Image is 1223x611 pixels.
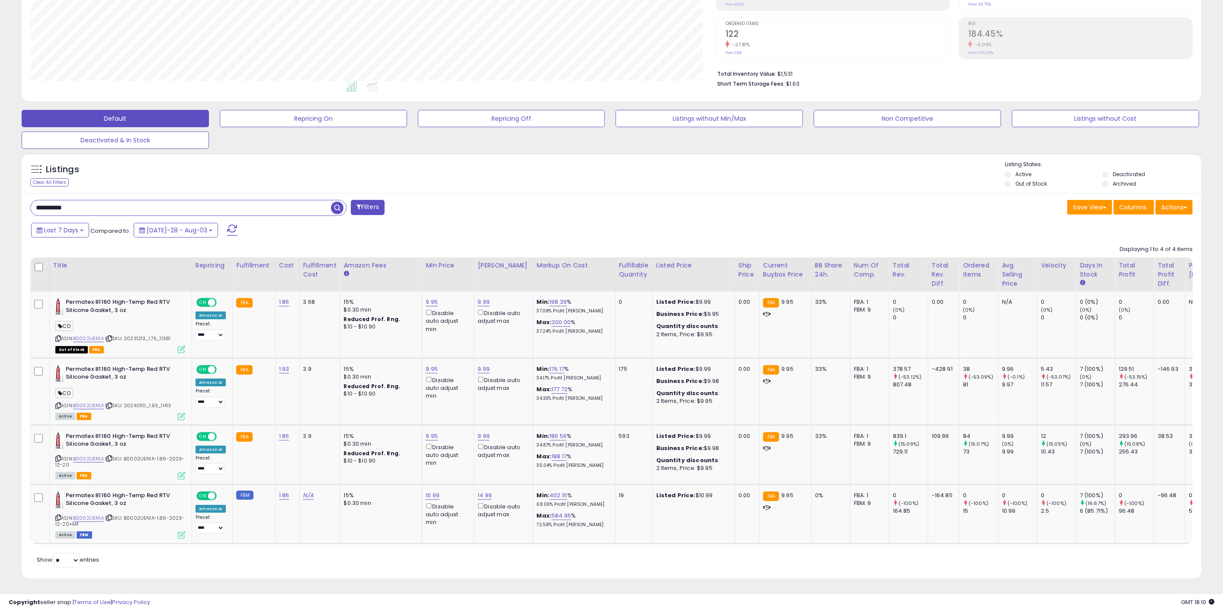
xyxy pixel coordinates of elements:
div: Fulfillable Quantity [619,261,649,279]
div: Fulfillment Cost [303,261,337,279]
div: 33% [815,432,844,440]
small: (-53.07%) [1046,373,1071,380]
b: Max: [537,385,552,393]
button: Repricing Off [418,110,605,127]
small: (0%) [1080,441,1092,447]
button: Columns [1114,200,1154,215]
b: Permatex 81160 High-Temp Red RTV Silicone Gasket, 3 oz [66,365,171,383]
div: Fulfillment [236,261,271,270]
div: 15% [343,492,415,499]
span: Compared to: [90,227,130,235]
div: 7 (100%) [1080,448,1115,456]
small: Prev: 169 [725,50,742,55]
div: Total Rev. Diff. [932,261,956,288]
div: Preset: [196,388,226,408]
div: Disable auto adjust max [478,442,526,459]
div: 9.97 [1002,381,1037,389]
div: Disable auto adjust min [426,442,467,467]
button: Default [22,110,209,127]
small: (15.05%) [1046,441,1067,447]
div: BB Share 24h. [815,261,847,279]
div: Days In Stock [1080,261,1111,279]
label: Active [1015,170,1031,178]
div: 12 [1041,432,1076,440]
small: (-53.12%) [899,373,921,380]
div: 807.48 [893,381,928,389]
span: 9.95 [781,432,793,440]
small: (0%) [1189,441,1201,447]
div: 255.43 [1119,448,1154,456]
span: FBA [89,346,104,354]
button: Repricing On [220,110,407,127]
div: 109.99 [932,432,953,440]
div: $0.30 min [343,499,415,507]
a: 176.17 [549,365,564,373]
small: (15.09%) [899,441,919,447]
div: 0.00 [932,298,953,306]
b: Business Price: [656,444,704,452]
div: Disable auto adjust max [478,375,526,392]
div: 0.00 [738,492,753,499]
b: Listed Price: [656,365,696,373]
h2: 184.45% [968,29,1192,41]
div: 0 [1041,492,1076,499]
div: FBA: 1 [854,298,883,306]
div: N/A [1002,298,1030,306]
small: (15.07%) [969,441,989,447]
div: Amazon Fees [343,261,418,270]
h5: Listings [46,164,79,176]
div: $10 - $10.90 [343,390,415,398]
small: (-53.15%) [1124,373,1147,380]
small: -27.81% [729,42,750,48]
button: Non Competitive [814,110,1001,127]
div: ASIN: [55,492,185,538]
div: 10.43 [1041,448,1076,456]
li: $1,531 [717,68,1186,78]
small: -6.06% [972,42,992,48]
b: Reduced Prof. Rng. [343,315,400,323]
span: | SKU: 20231213_1.75_11381 [105,335,170,342]
b: Max: [537,452,552,460]
div: % [537,365,609,381]
small: Amazon Fees. [343,270,349,278]
small: FBA [236,432,252,442]
span: ON [197,366,208,373]
div: ASIN: [55,432,185,479]
div: ASIN: [55,365,185,419]
span: All listings currently available for purchase on Amazon [55,472,75,479]
span: ON [197,433,208,440]
a: 9.99 [478,298,490,306]
div: FBM: 9 [854,440,883,448]
span: | SKU: B0002UEN1A-1.86-2023-12-20 [55,455,185,468]
b: Quantity discounts [656,456,719,464]
a: 9.95 [426,365,438,373]
button: Listings without Cost [1012,110,1199,127]
div: -164.85 [932,492,953,499]
span: | SKU: 20240110_1.93_11413 [105,402,171,409]
div: Total Profit Diff. [1158,261,1181,288]
a: B0002UEN1A [73,402,104,409]
div: 0 [963,298,998,306]
small: FBA [763,432,779,442]
b: Business Price: [656,377,704,385]
div: 293.96 [1119,432,1154,440]
a: 9.95 [426,298,438,306]
div: 129.51 [1119,365,1154,373]
div: 593 [619,432,646,440]
span: ON [197,299,208,306]
div: 38 [963,365,998,373]
div: Disable auto adjust max [478,308,526,325]
a: 200.00 [552,318,571,327]
div: $0.30 min [343,440,415,448]
div: 9.96 [1002,365,1037,373]
img: 41-ObsX2I0L._SL40_.jpg [55,365,64,383]
span: OFF [215,299,229,306]
small: FBA [236,298,252,308]
button: Deactivated & In Stock [22,132,209,149]
div: ASIN: [55,298,185,352]
div: 7 (100%) [1080,381,1115,389]
div: 84 [963,432,998,440]
span: Columns [1119,203,1146,212]
div: 0 [1041,314,1076,322]
a: 10.99 [426,491,440,500]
